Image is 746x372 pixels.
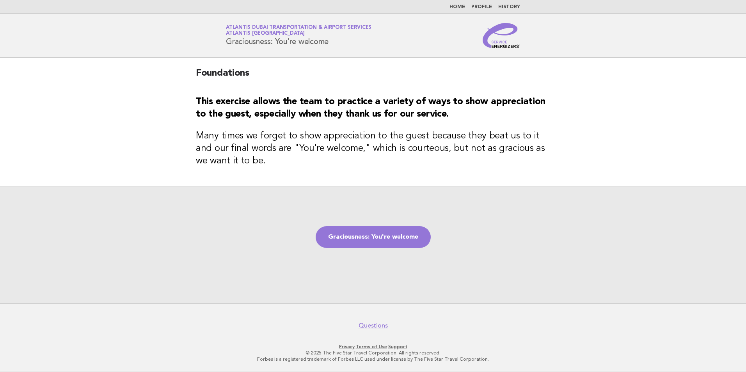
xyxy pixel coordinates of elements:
[359,322,388,329] a: Questions
[196,67,550,86] h2: Foundations
[134,350,612,356] p: © 2025 The Five Star Travel Corporation. All rights reserved.
[226,31,305,36] span: Atlantis [GEOGRAPHIC_DATA]
[449,5,465,9] a: Home
[483,23,520,48] img: Service Energizers
[388,344,407,349] a: Support
[196,97,545,119] strong: This exercise allows the team to practice a variety of ways to show appreciation to the guest, es...
[356,344,387,349] a: Terms of Use
[226,25,371,46] h1: Graciousness: You're welcome
[471,5,492,9] a: Profile
[316,226,431,248] a: Graciousness: You're welcome
[134,344,612,350] p: · ·
[339,344,355,349] a: Privacy
[226,25,371,36] a: Atlantis Dubai Transportation & Airport ServicesAtlantis [GEOGRAPHIC_DATA]
[134,356,612,362] p: Forbes is a registered trademark of Forbes LLC used under license by The Five Star Travel Corpora...
[498,5,520,9] a: History
[196,130,550,167] h3: Many times we forget to show appreciation to the guest because they beat us to it and our final w...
